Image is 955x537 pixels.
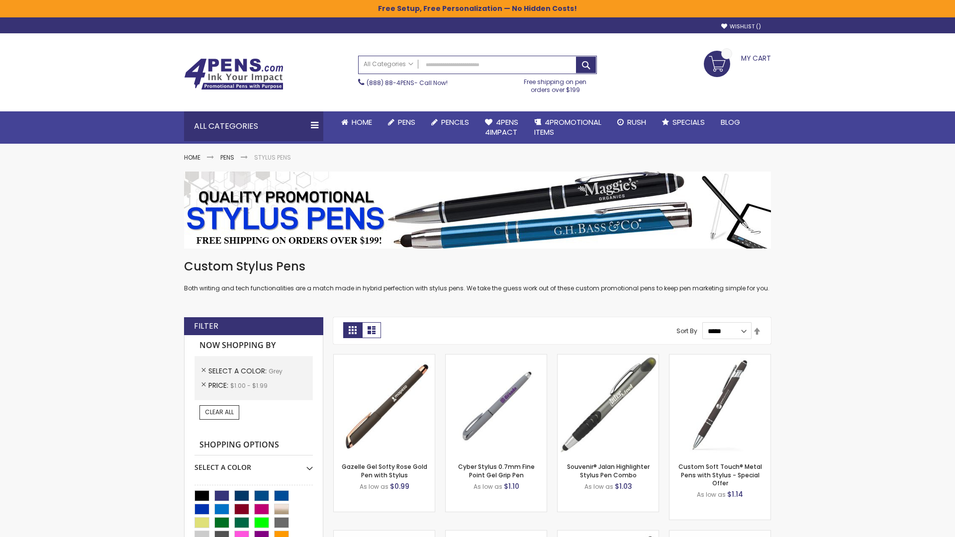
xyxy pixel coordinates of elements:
[380,111,423,133] a: Pens
[367,79,414,87] a: (888) 88-4PENS
[360,482,388,491] span: As low as
[423,111,477,133] a: Pencils
[208,380,230,390] span: Price
[669,355,770,455] img: Custom Soft Touch® Metal Pens with Stylus-Grey
[504,481,519,491] span: $1.10
[654,111,713,133] a: Specials
[390,481,409,491] span: $0.99
[184,111,323,141] div: All Categories
[446,355,547,455] img: Cyber Stylus 0.7mm Fine Point Gel Grip Pen-Grey
[697,490,726,499] span: As low as
[208,366,269,376] span: Select A Color
[713,111,748,133] a: Blog
[567,462,650,479] a: Souvenir® Jalan Highlighter Stylus Pen Combo
[441,117,469,127] span: Pencils
[727,489,743,499] span: $1.14
[184,58,284,90] img: 4Pens Custom Pens and Promotional Products
[194,435,313,456] strong: Shopping Options
[514,74,597,94] div: Free shipping on pen orders over $199
[184,153,200,162] a: Home
[584,482,613,491] span: As low as
[446,354,547,362] a: Cyber Stylus 0.7mm Fine Point Gel Grip Pen-Grey
[627,117,646,127] span: Rush
[474,482,502,491] span: As low as
[534,117,601,137] span: 4PROMOTIONAL ITEMS
[220,153,234,162] a: Pens
[194,321,218,332] strong: Filter
[205,408,234,416] span: Clear All
[269,367,283,375] span: Grey
[364,60,413,68] span: All Categories
[477,111,526,144] a: 4Pens4impact
[194,455,313,472] div: Select A Color
[609,111,654,133] a: Rush
[352,117,372,127] span: Home
[367,79,448,87] span: - Call Now!
[342,462,427,479] a: Gazelle Gel Softy Rose Gold Pen with Stylus
[721,23,761,30] a: Wishlist
[615,481,632,491] span: $1.03
[676,327,697,335] label: Sort By
[333,111,380,133] a: Home
[526,111,609,144] a: 4PROMOTIONALITEMS
[230,381,268,390] span: $1.00 - $1.99
[343,322,362,338] strong: Grid
[672,117,705,127] span: Specials
[458,462,535,479] a: Cyber Stylus 0.7mm Fine Point Gel Grip Pen
[721,117,740,127] span: Blog
[558,354,659,362] a: Souvenir® Jalan Highlighter Stylus Pen Combo-Grey
[184,259,771,274] h1: Custom Stylus Pens
[199,405,239,419] a: Clear All
[184,172,771,249] img: Stylus Pens
[194,335,313,356] strong: Now Shopping by
[254,153,291,162] strong: Stylus Pens
[359,56,418,73] a: All Categories
[669,354,770,362] a: Custom Soft Touch® Metal Pens with Stylus-Grey
[184,259,771,293] div: Both writing and tech functionalities are a match made in hybrid perfection with stylus pens. We ...
[558,355,659,455] img: Souvenir® Jalan Highlighter Stylus Pen Combo-Grey
[398,117,415,127] span: Pens
[334,355,435,455] img: Gazelle Gel Softy Rose Gold Pen with Stylus-Grey
[678,462,762,487] a: Custom Soft Touch® Metal Pens with Stylus - Special Offer
[485,117,518,137] span: 4Pens 4impact
[334,354,435,362] a: Gazelle Gel Softy Rose Gold Pen with Stylus-Grey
